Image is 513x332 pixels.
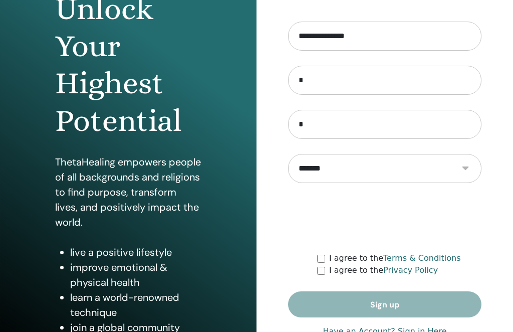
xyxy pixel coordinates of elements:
p: ThetaHealing empowers people of all backgrounds and religions to find purpose, transform lives, a... [55,155,201,230]
label: I agree to the [329,265,438,277]
a: Privacy Policy [383,266,438,275]
li: live a positive lifestyle [70,245,201,260]
li: learn a world-renowned technique [70,290,201,320]
label: I agree to the [329,253,461,265]
a: Terms & Conditions [383,254,460,263]
iframe: reCAPTCHA [309,199,461,238]
li: improve emotional & physical health [70,260,201,290]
